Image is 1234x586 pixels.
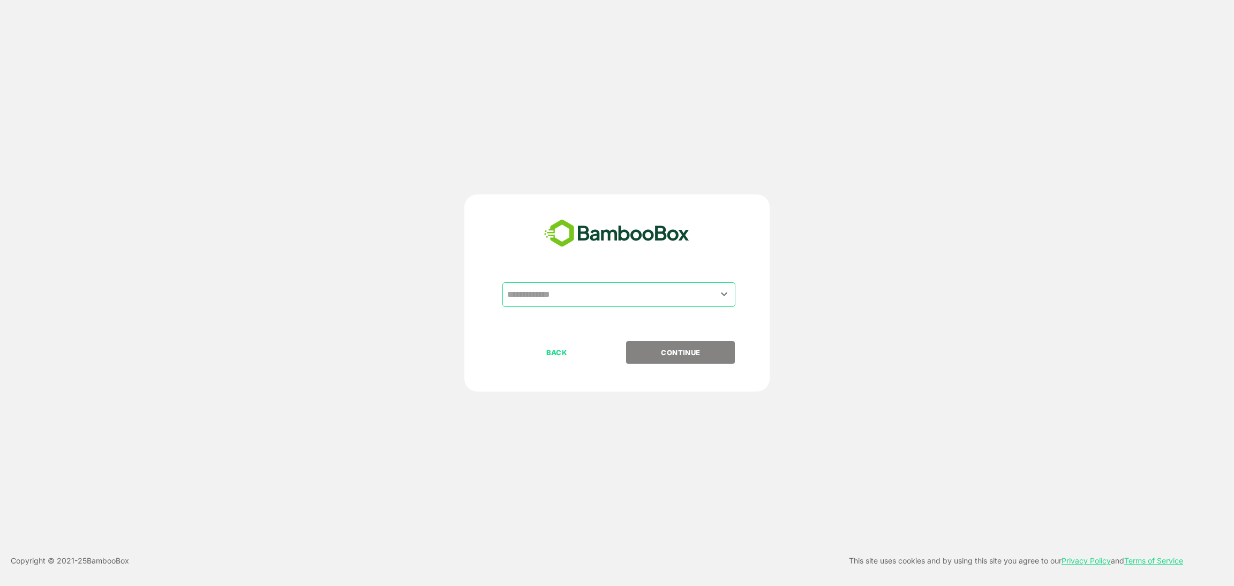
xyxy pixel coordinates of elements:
p: This site uses cookies and by using this site you agree to our and [849,554,1183,567]
button: Open [717,287,732,302]
img: bamboobox [538,216,695,251]
button: BACK [502,341,611,364]
p: BACK [503,347,611,358]
a: Terms of Service [1124,556,1183,565]
p: Copyright © 2021- 25 BambooBox [11,554,129,567]
a: Privacy Policy [1062,556,1111,565]
button: CONTINUE [626,341,735,364]
p: CONTINUE [627,347,734,358]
